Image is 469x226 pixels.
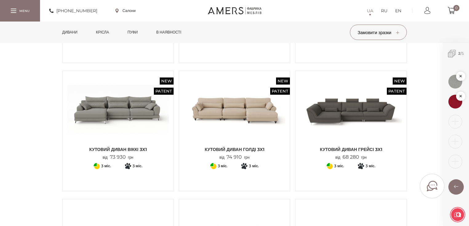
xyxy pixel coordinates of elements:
[67,76,169,143] img: Кутовий диван ВІККІ 3x1
[358,30,399,35] span: Замовити зразки
[58,22,82,43] a: Дивани
[300,76,402,160] a: New Patent Кутовий диван ГРЕЙСІ 3x1 Кутовий диван ГРЕЙСІ 3x1 від68 280грн
[367,7,373,14] a: UA
[300,76,402,143] img: Кутовий диван ГРЕЙСІ 3x1
[395,7,401,14] a: EN
[340,154,361,160] span: 68 280
[91,22,114,43] a: Крісла
[276,77,290,85] span: New
[381,7,387,14] a: RU
[366,162,375,170] span: 3 міс.
[443,43,469,64] span: /
[108,154,128,160] span: 73 930
[448,75,462,89] img: 1576664823.jpg
[334,162,344,170] span: 3 міс.
[393,77,407,85] span: New
[249,162,259,170] span: 3 міс.
[462,51,464,56] span: 5
[154,88,174,95] span: Patent
[387,88,407,95] span: Patent
[67,76,169,160] a: New Patent Кутовий диван ВІККІ 3x1 Кутовий диван ВІККІ 3x1 від73 930грн
[49,7,97,14] a: [PHONE_NUMBER]
[300,146,402,153] span: Кутовий диван ГРЕЙСІ 3x1
[115,8,136,14] a: Салони
[184,76,286,160] a: New Patent Кутовий диван ГОЛДІ 3x1 Кутовий диван ГОЛДІ 3x1 Кутовий диван ГОЛДІ 3x1 від74 910грн
[218,162,228,170] span: 3 міс.
[270,88,290,95] span: Patent
[458,51,460,56] b: 2
[67,146,169,153] span: Кутовий диван ВІККІ 3x1
[453,5,459,11] span: 0
[152,22,186,43] a: в наявності
[350,25,407,40] button: Замовити зразки
[133,162,142,170] span: 3 міс.
[219,154,250,160] p: від грн
[123,22,142,43] a: Пуфи
[160,77,174,85] span: New
[335,154,367,160] p: від грн
[224,154,244,160] span: 74 910
[102,154,133,160] p: від грн
[448,95,462,109] img: 1576662562.jpg
[184,146,286,153] span: Кутовий диван ГОЛДІ 3x1
[101,162,111,170] span: 3 міс.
